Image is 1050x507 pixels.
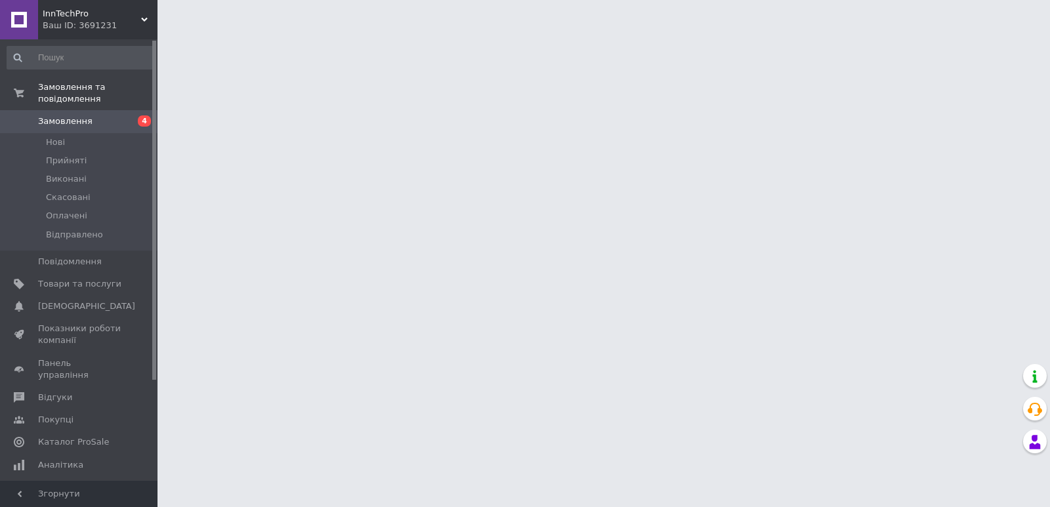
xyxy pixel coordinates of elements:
[38,323,121,346] span: Показники роботи компанії
[43,8,141,20] span: InnTechPro
[38,300,135,312] span: [DEMOGRAPHIC_DATA]
[46,173,87,185] span: Виконані
[46,136,65,148] span: Нові
[38,436,109,448] span: Каталог ProSale
[38,357,121,381] span: Панель управління
[38,278,121,290] span: Товари та послуги
[38,414,73,426] span: Покупці
[38,459,83,471] span: Аналітика
[46,155,87,167] span: Прийняті
[46,229,103,241] span: Відправлено
[38,256,102,268] span: Повідомлення
[38,115,93,127] span: Замовлення
[38,81,157,105] span: Замовлення та повідомлення
[38,392,72,403] span: Відгуки
[7,46,155,70] input: Пошук
[138,115,151,127] span: 4
[43,20,157,31] div: Ваш ID: 3691231
[46,210,87,222] span: Оплачені
[46,192,91,203] span: Скасовані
